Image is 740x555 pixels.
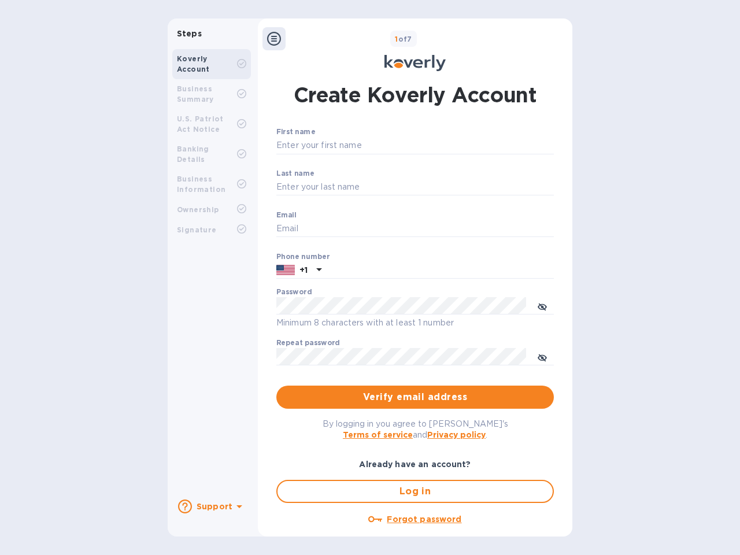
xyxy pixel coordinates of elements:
[276,264,295,276] img: US
[276,386,554,409] button: Verify email address
[323,419,508,439] span: By logging in you agree to [PERSON_NAME]'s and .
[177,114,224,134] b: U.S. Patriot Act Notice
[276,137,554,154] input: Enter your first name
[276,212,297,219] label: Email
[395,35,398,43] span: 1
[531,345,554,368] button: toggle password visibility
[177,54,210,73] b: Koverly Account
[359,460,471,469] b: Already have an account?
[427,430,486,439] a: Privacy policy
[276,220,554,238] input: Email
[177,225,217,234] b: Signature
[177,145,209,164] b: Banking Details
[197,502,232,511] b: Support
[286,390,545,404] span: Verify email address
[177,29,202,38] b: Steps
[387,515,461,524] u: Forgot password
[287,484,543,498] span: Log in
[276,289,312,296] label: Password
[276,170,314,177] label: Last name
[294,80,537,109] h1: Create Koverly Account
[299,264,308,276] p: +1
[276,480,554,503] button: Log in
[531,294,554,317] button: toggle password visibility
[343,430,413,439] a: Terms of service
[276,316,554,330] p: Minimum 8 characters with at least 1 number
[177,205,219,214] b: Ownership
[276,253,330,260] label: Phone number
[177,84,214,103] b: Business Summary
[177,175,225,194] b: Business Information
[276,179,554,196] input: Enter your last name
[276,340,340,347] label: Repeat password
[395,35,412,43] b: of 7
[276,129,315,136] label: First name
